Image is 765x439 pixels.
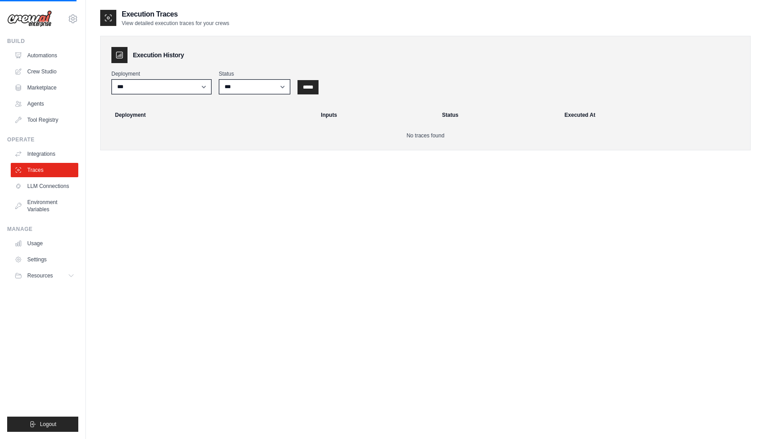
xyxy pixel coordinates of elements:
img: Logo [7,10,52,27]
a: Environment Variables [11,195,78,217]
div: Operate [7,136,78,143]
h3: Execution History [133,51,184,60]
a: Tool Registry [11,113,78,127]
button: Resources [11,269,78,283]
div: Build [7,38,78,45]
a: LLM Connections [11,179,78,193]
th: Inputs [315,105,437,125]
a: Agents [11,97,78,111]
a: Crew Studio [11,64,78,79]
span: Logout [40,421,56,428]
a: Marketplace [11,81,78,95]
a: Traces [11,163,78,177]
p: No traces found [111,132,739,139]
a: Integrations [11,147,78,161]
th: Status [437,105,559,125]
label: Deployment [111,70,212,77]
a: Settings [11,252,78,267]
div: Manage [7,226,78,233]
th: Deployment [104,105,315,125]
label: Status [219,70,290,77]
h2: Execution Traces [122,9,229,20]
p: View detailed execution traces for your crews [122,20,229,27]
a: Automations [11,48,78,63]
th: Executed At [559,105,747,125]
span: Resources [27,272,53,279]
button: Logout [7,417,78,432]
a: Usage [11,236,78,251]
